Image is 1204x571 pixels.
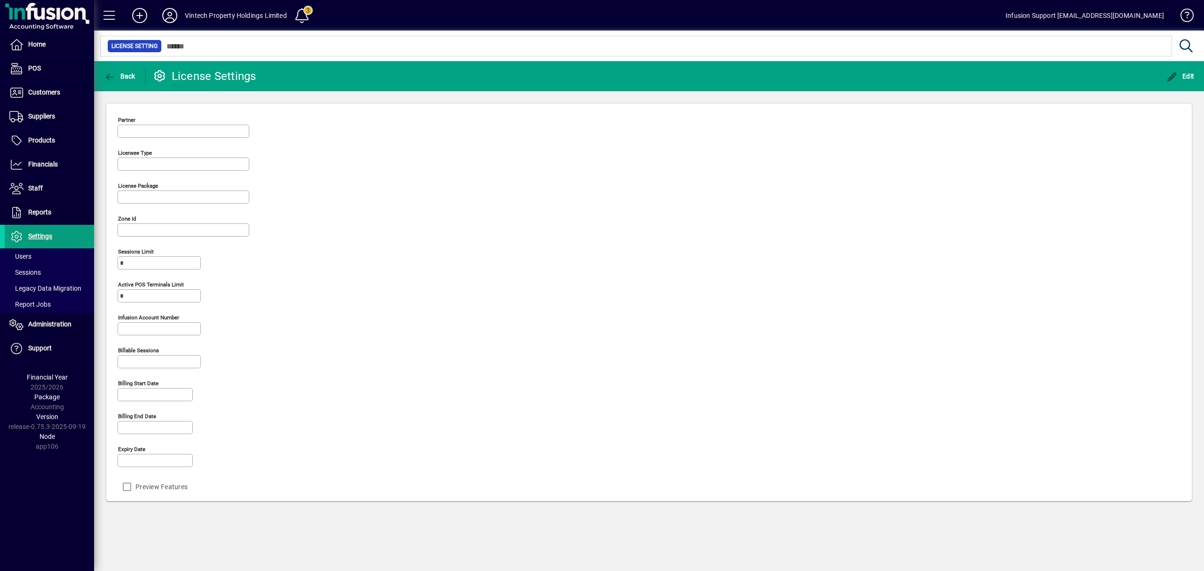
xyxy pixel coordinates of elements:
span: Node [40,433,55,440]
mat-label: Billable sessions [118,347,159,354]
button: Add [125,7,155,24]
mat-label: Active POS Terminals Limit [118,281,184,288]
mat-label: Licensee Type [118,150,152,156]
mat-label: Partner [118,117,135,123]
mat-label: Expiry date [118,446,145,452]
span: Back [104,72,135,80]
a: Reports [5,201,94,224]
span: License Setting [111,41,158,51]
a: Knowledge Base [1173,2,1192,32]
span: Customers [28,88,60,96]
span: Settings [28,232,52,240]
span: Legacy Data Migration [9,285,81,292]
a: Legacy Data Migration [5,280,94,296]
span: POS [28,64,41,72]
mat-label: Billing start date [118,380,158,387]
a: Support [5,337,94,360]
span: Administration [28,320,71,328]
a: Home [5,33,94,56]
span: Reports [28,208,51,216]
span: Sessions [9,269,41,276]
span: Financial Year [27,373,68,381]
div: Infusion Support [EMAIL_ADDRESS][DOMAIN_NAME] [1006,8,1164,23]
a: Sessions [5,264,94,280]
a: Suppliers [5,105,94,128]
span: Version [36,413,58,420]
a: Products [5,129,94,152]
mat-label: Billing end date [118,413,156,420]
a: Administration [5,313,94,336]
span: Support [28,344,52,352]
a: Report Jobs [5,296,94,312]
button: Profile [155,7,185,24]
button: Back [102,68,138,85]
a: Users [5,248,94,264]
a: Financials [5,153,94,176]
span: Users [9,253,32,260]
span: Suppliers [28,112,55,120]
mat-label: Infusion account number [118,314,179,321]
a: Staff [5,177,94,200]
span: Home [28,40,46,48]
span: Edit [1166,72,1195,80]
mat-label: Zone Id [118,215,136,222]
div: Vintech Property Holdings Limited [185,8,287,23]
div: License Settings [153,69,256,84]
span: Package [34,393,60,401]
span: Report Jobs [9,301,51,308]
a: POS [5,57,94,80]
span: Financials [28,160,58,168]
a: Customers [5,81,94,104]
app-page-header-button: Back [94,68,146,85]
span: Products [28,136,55,144]
button: Edit [1164,68,1197,85]
mat-label: Sessions Limit [118,248,154,255]
mat-label: License Package [118,182,158,189]
span: Staff [28,184,43,192]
